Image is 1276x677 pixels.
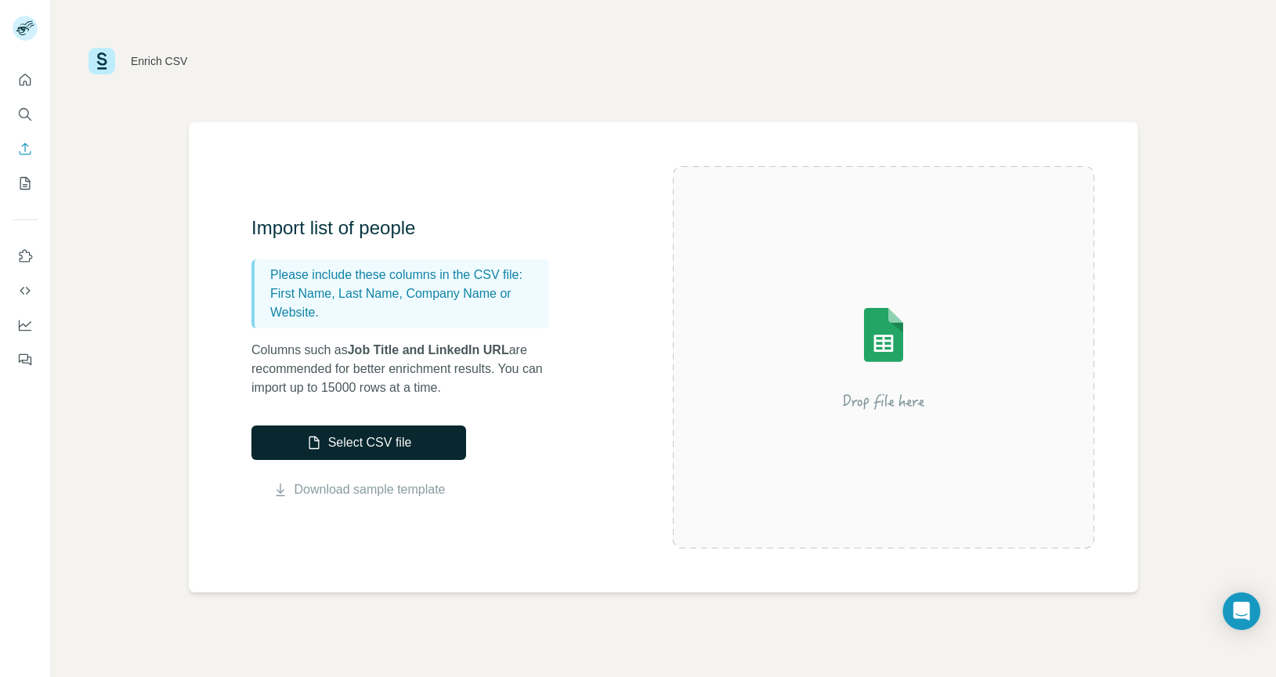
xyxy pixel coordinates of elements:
button: Dashboard [13,311,38,339]
div: Open Intercom Messenger [1223,592,1260,630]
button: Use Surfe API [13,277,38,305]
p: First Name, Last Name, Company Name or Website. [270,284,543,322]
img: Surfe Logo [89,48,115,74]
button: Search [13,100,38,129]
p: Please include these columns in the CSV file: [270,266,543,284]
button: Enrich CSV [13,135,38,163]
button: Download sample template [251,480,466,499]
a: Download sample template [295,480,446,499]
button: Quick start [13,66,38,94]
button: Feedback [13,346,38,374]
div: Enrich CSV [131,53,187,69]
span: Job Title and LinkedIn URL [348,343,509,357]
button: Select CSV file [251,425,466,460]
button: My lists [13,169,38,197]
button: Use Surfe on LinkedIn [13,242,38,270]
p: Columns such as are recommended for better enrichment results. You can import up to 15000 rows at... [251,341,565,397]
h3: Import list of people [251,215,565,241]
img: Surfe Illustration - Drop file here or select below [743,263,1025,451]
